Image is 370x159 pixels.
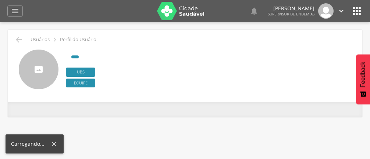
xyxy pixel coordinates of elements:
[31,37,50,43] p: Usuários
[268,6,314,11] p: [PERSON_NAME]
[66,79,95,88] span: Equipe
[11,7,19,15] i: 
[356,54,370,104] button: Feedback - Mostrar pesquisa
[250,7,259,15] i: 
[51,36,59,44] i: 
[351,5,363,17] i: 
[360,62,366,87] span: Feedback
[250,3,259,19] a: 
[60,37,96,43] p: Perfil do Usuário
[337,7,345,15] i: 
[66,68,95,77] span: Ubs
[14,35,23,44] i: Voltar
[337,3,345,19] a: 
[7,6,23,17] a: 
[268,11,314,17] span: Supervisor de Endemias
